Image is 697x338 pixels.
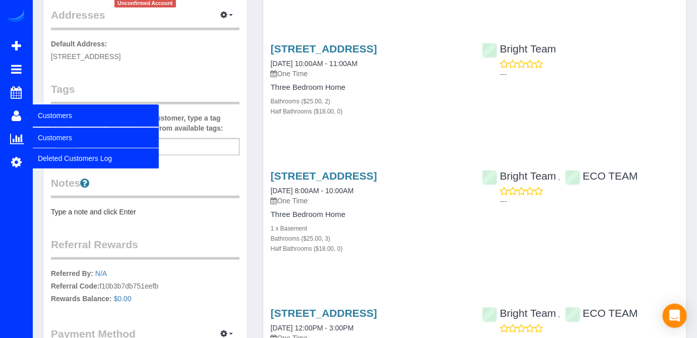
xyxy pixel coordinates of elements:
legend: Notes [51,176,240,198]
a: Bright Team [482,43,556,54]
legend: Tags [51,82,240,104]
small: Bathrooms ($25.00, 3) [271,235,330,242]
a: [DATE] 12:00PM - 3:00PM [271,324,354,332]
label: Referred By: [51,268,93,278]
label: Referral Code: [51,281,99,291]
img: Automaid Logo [6,10,26,24]
small: Half Bathrooms ($18.00, 0) [271,245,343,252]
a: Bright Team [482,170,556,182]
span: , [558,173,560,181]
a: [DATE] 8:00AM - 10:00AM [271,187,354,195]
a: $0.00 [114,295,132,303]
p: --- [500,196,679,206]
span: , [558,310,560,318]
a: Bright Team [482,307,556,319]
a: Deleted Customers Log [33,148,159,168]
a: N/A [95,269,107,277]
h4: Three Bedroom Home [271,83,468,92]
span: Customers [33,104,159,127]
p: One Time [271,69,468,79]
small: Bathrooms ($25.00, 2) [271,98,330,105]
legend: Referral Rewards [51,237,240,260]
a: [STREET_ADDRESS] [271,170,377,182]
label: Default Address: [51,39,107,49]
a: [STREET_ADDRESS] [271,43,377,54]
pre: Type a note and click Enter [51,207,240,217]
a: ECO TEAM [565,307,638,319]
a: ECO TEAM [565,170,638,182]
p: One Time [271,196,468,206]
small: Half Bathrooms ($18.00, 0) [271,108,343,115]
span: [STREET_ADDRESS] [51,52,121,61]
p: --- [500,69,679,79]
small: 1 x Basement [271,225,308,232]
label: Rewards Balance: [51,294,112,304]
p: f10b3b7db751eefb [51,268,240,306]
ul: Customers [33,127,159,169]
div: Open Intercom Messenger [663,304,687,328]
h4: Three Bedroom Home [271,210,468,219]
a: [STREET_ADDRESS] [271,307,377,319]
a: Customers [33,128,159,148]
a: [DATE] 10:00AM - 11:00AM [271,60,358,68]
